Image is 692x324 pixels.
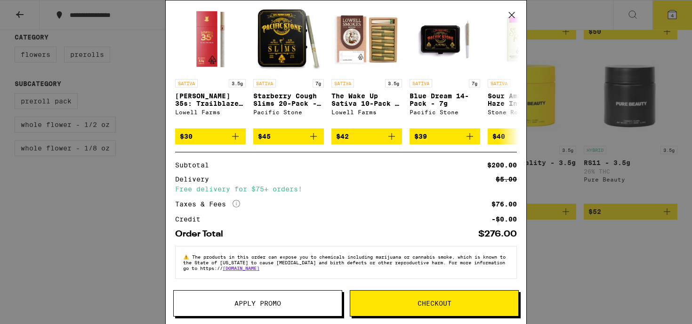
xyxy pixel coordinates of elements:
[183,254,506,271] span: The products in this order can expose you to chemicals including marijuana or cannabis smoke, whi...
[180,133,193,140] span: $30
[410,4,480,74] img: Pacific Stone - Blue Dream 14-Pack - 7g
[175,92,246,107] p: [PERSON_NAME] 35s: Trailblazer 10-Pack - 3.5g
[229,79,246,87] p: 3.5g
[253,128,324,144] button: Add to bag
[488,109,558,115] div: Stone Road
[253,92,324,107] p: Starberry Cough Slims 20-Pack - 7g
[331,109,402,115] div: Lowell Farms
[492,133,505,140] span: $40
[175,4,246,128] a: Open page for Lowell 35s: Trailblazer 10-Pack - 3.5g from Lowell Farms
[175,4,246,74] img: Lowell Farms - Lowell 35s: Trailblazer 10-Pack - 3.5g
[175,200,240,208] div: Taxes & Fees
[331,128,402,144] button: Add to bag
[258,133,271,140] span: $45
[488,79,510,87] p: SATIVA
[6,7,68,14] span: Hi. Need any help?
[496,176,517,182] div: $5.00
[234,300,281,307] span: Apply Promo
[175,162,216,168] div: Subtotal
[175,128,246,144] button: Add to bag
[418,300,451,307] span: Checkout
[478,230,517,238] div: $276.00
[175,176,216,182] div: Delivery
[491,216,517,222] div: -$0.00
[488,92,558,107] p: Sour Amnesia Haze Infused 5-Pack - 3.5g
[350,290,519,316] button: Checkout
[253,109,324,115] div: Pacific Stone
[491,201,517,207] div: $76.00
[253,4,324,128] a: Open page for Starberry Cough Slims 20-Pack - 7g from Pacific Stone
[313,79,324,87] p: 7g
[175,230,230,238] div: Order Total
[175,186,517,192] div: Free delivery for $75+ orders!
[410,109,480,115] div: Pacific Stone
[414,133,427,140] span: $39
[331,92,402,107] p: The Wake Up Sativa 10-Pack - 3.5g
[253,79,276,87] p: SATIVA
[175,109,246,115] div: Lowell Farms
[469,79,480,87] p: 7g
[336,133,349,140] span: $42
[173,290,342,316] button: Apply Promo
[487,162,517,168] div: $200.00
[183,254,192,260] span: ⚠️
[488,4,558,128] a: Open page for Sour Amnesia Haze Infused 5-Pack - 3.5g from Stone Road
[175,216,207,222] div: Credit
[410,128,480,144] button: Add to bag
[488,128,558,144] button: Add to bag
[488,4,558,74] img: Stone Road - Sour Amnesia Haze Infused 5-Pack - 3.5g
[331,4,402,74] img: Lowell Farms - The Wake Up Sativa 10-Pack - 3.5g
[410,92,480,107] p: Blue Dream 14-Pack - 7g
[410,4,480,128] a: Open page for Blue Dream 14-Pack - 7g from Pacific Stone
[410,79,432,87] p: SATIVA
[331,79,354,87] p: SATIVA
[331,4,402,128] a: Open page for The Wake Up Sativa 10-Pack - 3.5g from Lowell Farms
[385,79,402,87] p: 3.5g
[223,265,259,271] a: [DOMAIN_NAME]
[253,4,324,74] img: Pacific Stone - Starberry Cough Slims 20-Pack - 7g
